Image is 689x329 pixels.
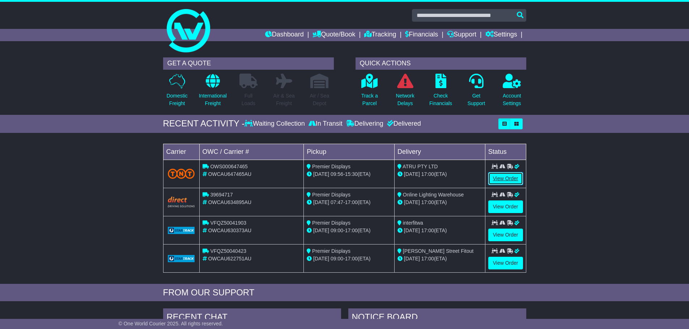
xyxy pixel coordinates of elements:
[310,92,329,107] p: Air / Sea Depot
[345,171,358,177] span: 15:30
[312,192,350,198] span: Premier Displays
[313,228,329,233] span: [DATE]
[331,256,343,261] span: 09:00
[467,73,485,111] a: GetSupport
[421,199,434,205] span: 17:00
[239,92,258,107] p: Full Loads
[199,144,304,160] td: OWC / Carrier #
[345,199,358,205] span: 17:00
[313,199,329,205] span: [DATE]
[403,220,423,226] span: interfitwa
[208,256,251,261] span: OWCAU622751AU
[312,220,350,226] span: Premier Displays
[421,256,434,261] span: 17:00
[307,255,391,263] div: - (ETA)
[304,144,395,160] td: Pickup
[404,171,420,177] span: [DATE]
[199,92,227,107] p: International Freight
[163,144,199,160] td: Carrier
[208,171,251,177] span: OWCAU647465AU
[208,199,251,205] span: OWCAU634895AU
[364,29,396,41] a: Tracking
[403,248,473,254] span: [PERSON_NAME] Street Fitout
[312,164,350,169] span: Premier Displays
[331,228,343,233] span: 09:00
[447,29,476,41] a: Support
[397,199,482,206] div: (ETA)
[385,120,421,128] div: Delivered
[485,144,526,160] td: Status
[307,227,391,234] div: - (ETA)
[345,228,358,233] span: 17:00
[488,229,523,241] a: View Order
[361,92,378,107] p: Track a Parcel
[210,248,246,254] span: VFQZ50040423
[313,256,329,261] span: [DATE]
[396,92,414,107] p: Network Delays
[307,199,391,206] div: - (ETA)
[421,228,434,233] span: 17:00
[394,144,485,160] td: Delivery
[168,255,195,262] img: GetCarrierServiceLogo
[488,200,523,213] a: View Order
[429,73,452,111] a: CheckFinancials
[168,169,195,178] img: TNT_Domestic.png
[488,257,523,269] a: View Order
[210,192,233,198] span: 39694717
[397,255,482,263] div: (ETA)
[467,92,485,107] p: Get Support
[403,192,464,198] span: Online Lighting Warehouse
[331,171,343,177] span: 09:56
[199,73,227,111] a: InternationalFreight
[348,308,526,328] div: NOTICE BOARD
[168,196,195,207] img: Direct.png
[485,29,517,41] a: Settings
[313,171,329,177] span: [DATE]
[502,73,522,111] a: AccountSettings
[503,92,521,107] p: Account Settings
[429,92,452,107] p: Check Financials
[356,57,526,70] div: QUICK ACTIONS
[344,120,385,128] div: Delivering
[265,29,304,41] a: Dashboard
[403,164,438,169] span: ATRU PTY LTD
[397,170,482,178] div: (ETA)
[210,220,246,226] span: VFQZ50041903
[163,118,245,129] div: RECENT ACTIVITY -
[404,199,420,205] span: [DATE]
[421,171,434,177] span: 17:00
[208,228,251,233] span: OWCAU630373AU
[210,164,248,169] span: OWS000647465
[312,248,350,254] span: Premier Displays
[163,287,526,298] div: FROM OUR SUPPORT
[395,73,414,111] a: NetworkDelays
[488,172,523,185] a: View Order
[331,199,343,205] span: 07:47
[163,308,341,328] div: RECENT CHAT
[405,29,438,41] a: Financials
[168,227,195,234] img: GetCarrierServiceLogo
[244,120,306,128] div: Waiting Collection
[312,29,355,41] a: Quote/Book
[307,120,344,128] div: In Transit
[404,256,420,261] span: [DATE]
[119,321,223,326] span: © One World Courier 2025. All rights reserved.
[397,227,482,234] div: (ETA)
[166,92,187,107] p: Domestic Freight
[404,228,420,233] span: [DATE]
[361,73,378,111] a: Track aParcel
[163,57,334,70] div: GET A QUOTE
[307,170,391,178] div: - (ETA)
[273,92,295,107] p: Air & Sea Freight
[345,256,358,261] span: 17:00
[166,73,188,111] a: DomesticFreight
